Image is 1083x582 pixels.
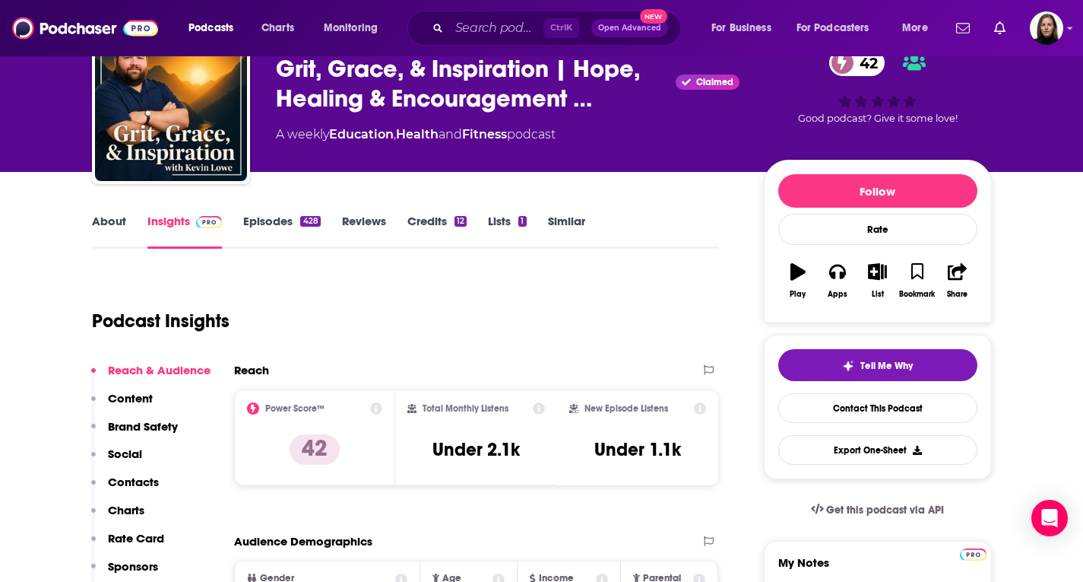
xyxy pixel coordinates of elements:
h2: Reach [234,363,269,377]
span: Good podcast? Give it some love! [798,113,958,124]
span: Charts [261,17,294,39]
h3: Under 1.1k [594,438,681,461]
a: Reviews [342,214,386,249]
img: Podchaser Pro [960,549,986,561]
img: Podchaser - Follow, Share and Rate Podcasts [12,14,158,43]
h1: Podcast Insights [92,310,230,332]
div: 1 [518,216,526,227]
span: For Business [711,17,771,39]
p: 42 [290,434,340,465]
button: Charts [91,503,144,531]
h2: Total Monthly Listens [423,403,508,414]
button: Contacts [91,475,159,503]
button: Apps [818,253,857,308]
button: Bookmark [898,253,937,308]
div: Open Intercom Messenger [1031,500,1068,536]
button: open menu [701,16,790,40]
div: 42Good podcast? Give it some love! [764,40,992,134]
img: tell me why sparkle [842,360,854,372]
h3: Under 2.1k [432,438,520,461]
span: Monitoring [324,17,378,39]
button: List [857,253,897,308]
span: 42 [844,49,885,76]
button: open menu [178,16,253,40]
button: Reach & Audience [91,363,211,391]
div: List [872,290,884,299]
a: 42 [829,49,885,76]
button: tell me why sparkleTell Me Why [778,349,977,381]
div: A weekly podcast [276,126,556,144]
a: Fitness [462,127,507,142]
span: Logged in as BevCat3 [1030,11,1063,45]
button: Share [937,253,977,308]
button: Social [91,447,142,475]
button: open menu [787,16,891,40]
a: Show notifications dropdown [950,15,976,41]
p: Contacts [108,475,159,489]
img: Grit, Grace, & Inspiration | Hope, Healing & Encouragement for Overcoming Life’s Hardest Seasons [95,29,247,181]
p: Charts [108,503,144,517]
a: Similar [548,214,585,249]
a: Pro website [960,546,986,561]
div: Rate [778,214,977,245]
button: open menu [313,16,397,40]
a: Charts [252,16,303,40]
span: Claimed [696,78,733,86]
a: Episodes428 [243,214,320,249]
p: Content [108,391,153,405]
button: Export One-Sheet [778,435,977,465]
span: Get this podcast via API [826,504,944,517]
div: 428 [300,216,320,227]
div: Share [947,290,967,299]
input: Search podcasts, credits, & more... [449,16,543,40]
a: Contact This Podcast [778,393,977,423]
button: open menu [891,16,947,40]
span: and [439,127,462,142]
h2: Power Score™ [265,403,325,414]
div: Apps [828,290,847,299]
button: Open AdvancedNew [591,19,668,37]
p: Brand Safety [108,419,178,434]
p: Rate Card [108,531,164,545]
p: Social [108,447,142,461]
button: Rate Card [91,531,164,559]
span: Tell Me Why [860,360,913,372]
a: Education [329,127,394,142]
h2: New Episode Listens [584,403,668,414]
a: Get this podcast via API [799,491,957,529]
span: Ctrl K [543,18,579,38]
span: Open Advanced [598,24,661,32]
button: Brand Safety [91,419,178,447]
p: Sponsors [108,559,158,574]
a: Show notifications dropdown [988,15,1012,41]
img: User Profile [1030,11,1063,45]
span: For Podcasters [796,17,869,39]
div: Play [790,290,806,299]
p: Reach & Audience [108,363,211,377]
span: , [394,127,396,142]
div: 12 [454,216,467,227]
h2: Audience Demographics [234,534,372,549]
a: Lists1 [488,214,526,249]
a: About [92,214,126,249]
a: InsightsPodchaser Pro [147,214,223,249]
a: Credits12 [407,214,467,249]
div: Search podcasts, credits, & more... [422,11,695,46]
span: Podcasts [188,17,233,39]
button: Show profile menu [1030,11,1063,45]
button: Content [91,391,153,419]
span: New [640,9,667,24]
button: Follow [778,174,977,208]
label: My Notes [778,555,977,582]
a: Health [396,127,439,142]
button: Play [778,253,818,308]
span: More [902,17,928,39]
img: Podchaser Pro [196,216,223,228]
div: Bookmark [899,290,935,299]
